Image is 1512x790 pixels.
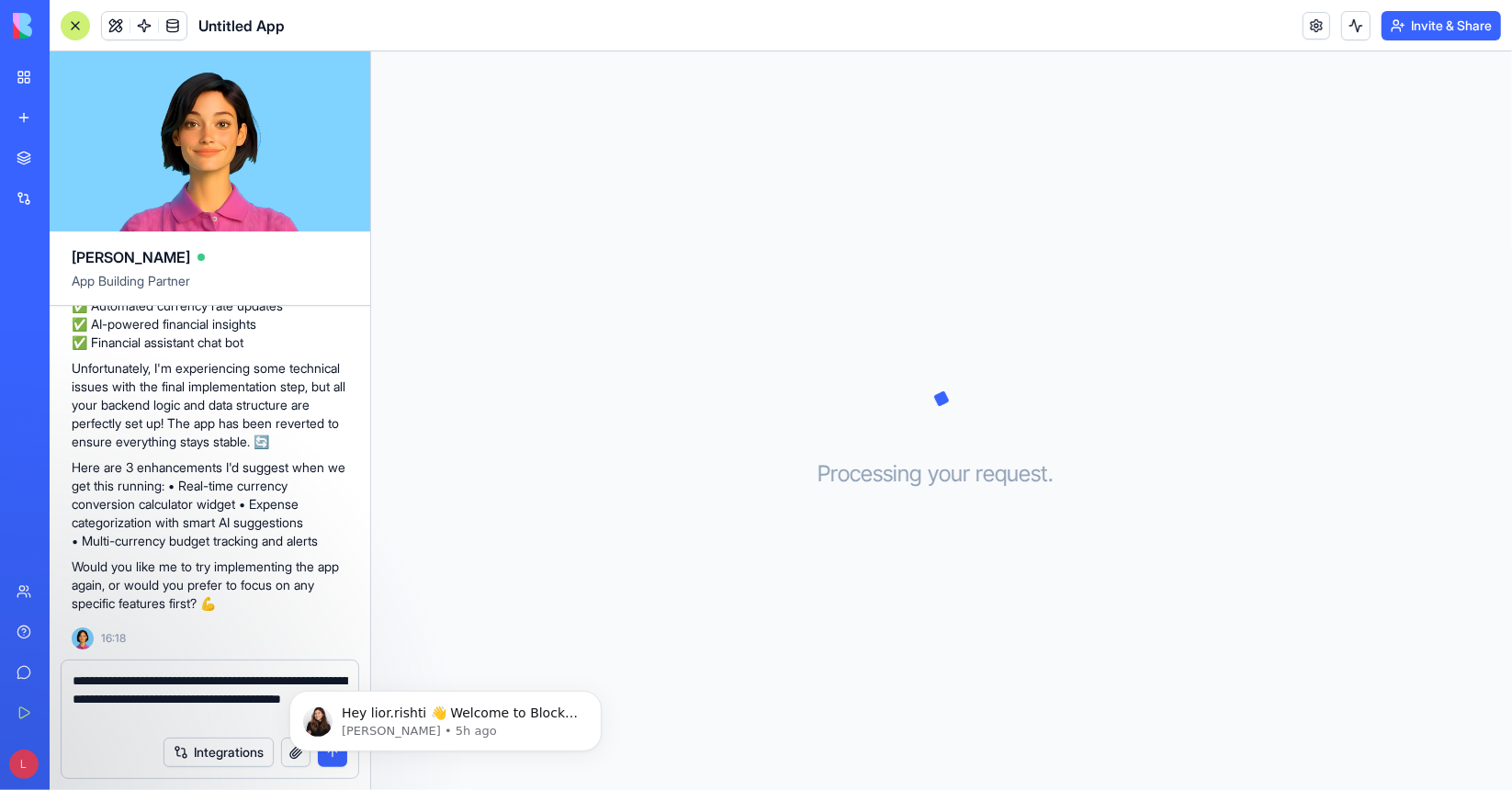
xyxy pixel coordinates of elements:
p: Unfortunately, I'm experiencing some technical issues with the final implementation step, but all... [72,359,348,451]
span: 16:18 [101,631,126,646]
button: Integrations [164,738,274,767]
span: . [1049,459,1055,489]
span: L [9,750,39,779]
p: Would you like me to try implementing the app again, or would you prefer to focus on any specific... [72,558,348,613]
p: Here are 3 enhancements I'd suggest when we get this running: • Real-time currency conversion cal... [72,458,348,550]
span: Untitled App [198,15,285,37]
iframe: Intercom notifications message [262,652,629,781]
img: Ella_00000_wcx2te.png [72,627,94,649]
button: Invite & Share [1382,11,1501,40]
span: [PERSON_NAME] [72,246,190,268]
h3: Processing your request [818,459,1066,489]
span: App Building Partner [72,272,348,305]
img: logo [13,13,127,39]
